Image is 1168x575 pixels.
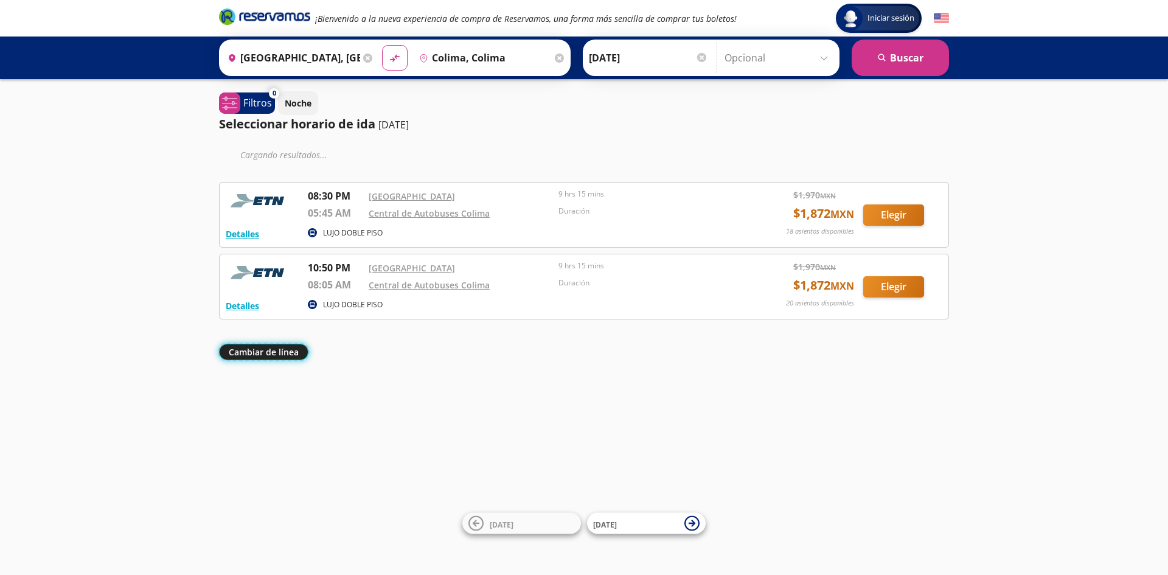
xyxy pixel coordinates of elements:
p: 08:05 AM [308,277,363,292]
p: LUJO DOBLE PISO [323,299,383,310]
p: [DATE] [378,117,409,132]
a: Brand Logo [219,7,310,29]
input: Buscar Origen [223,43,360,73]
button: English [934,11,949,26]
a: Central de Autobuses Colima [369,207,490,219]
p: 08:30 PM [308,189,363,203]
p: 9 hrs 15 mins [558,189,742,200]
small: MXN [820,263,836,272]
button: Cambiar de línea [219,344,308,360]
input: Buscar Destino [414,43,552,73]
small: MXN [820,191,836,200]
small: MXN [830,279,854,293]
span: Iniciar sesión [863,12,919,24]
button: Noche [278,91,318,115]
span: [DATE] [593,519,617,529]
p: 10:50 PM [308,260,363,275]
span: [DATE] [490,519,513,529]
a: Central de Autobuses Colima [369,279,490,291]
p: Duración [558,206,742,217]
button: Elegir [863,204,924,226]
span: $ 1,970 [793,260,836,273]
img: RESERVAMOS [226,189,293,213]
button: Detalles [226,299,259,312]
button: Detalles [226,228,259,240]
a: [GEOGRAPHIC_DATA] [369,190,455,202]
button: [DATE] [587,513,706,534]
p: Noche [285,97,311,110]
p: 20 asientos disponibles [786,298,854,308]
button: Elegir [863,276,924,298]
p: Filtros [243,96,272,110]
p: LUJO DOBLE PISO [323,228,383,239]
button: 0Filtros [219,92,275,114]
p: Seleccionar horario de ida [219,115,375,133]
p: Duración [558,277,742,288]
img: RESERVAMOS [226,260,293,285]
p: 9 hrs 15 mins [558,260,742,271]
p: 05:45 AM [308,206,363,220]
em: ¡Bienvenido a la nueva experiencia de compra de Reservamos, una forma más sencilla de comprar tus... [315,13,737,24]
a: [GEOGRAPHIC_DATA] [369,262,455,274]
input: Elegir Fecha [589,43,708,73]
button: [DATE] [462,513,581,534]
p: 18 asientos disponibles [786,226,854,237]
span: $ 1,872 [793,204,854,223]
i: Brand Logo [219,7,310,26]
span: 0 [273,88,276,99]
small: MXN [830,207,854,221]
em: Cargando resultados ... [240,149,327,161]
input: Opcional [725,43,833,73]
span: $ 1,872 [793,276,854,294]
span: $ 1,970 [793,189,836,201]
button: Buscar [852,40,949,76]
